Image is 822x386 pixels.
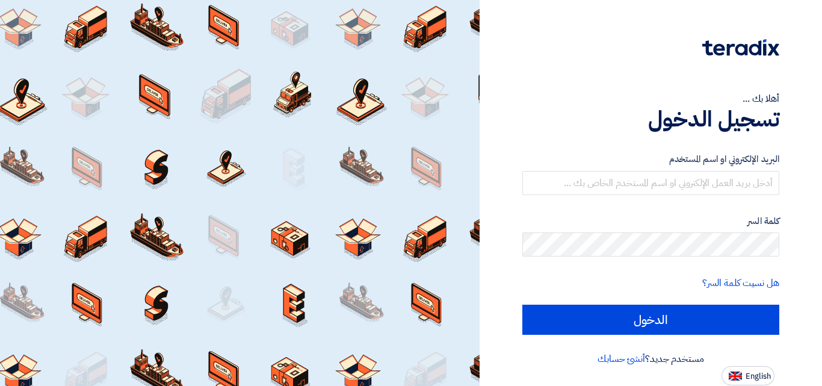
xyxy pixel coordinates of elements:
div: مستخدم جديد؟ [522,352,779,366]
a: هل نسيت كلمة السر؟ [702,276,779,290]
span: English [746,372,771,381]
h1: تسجيل الدخول [522,106,779,132]
button: English [722,366,774,385]
input: الدخول [522,305,779,335]
a: أنشئ حسابك [598,352,645,366]
img: en-US.png [729,372,742,381]
label: البريد الإلكتروني او اسم المستخدم [522,152,779,166]
input: أدخل بريد العمل الإلكتروني او اسم المستخدم الخاص بك ... [522,171,779,195]
img: Teradix logo [702,39,779,56]
label: كلمة السر [522,214,779,228]
div: أهلا بك ... [522,92,779,106]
